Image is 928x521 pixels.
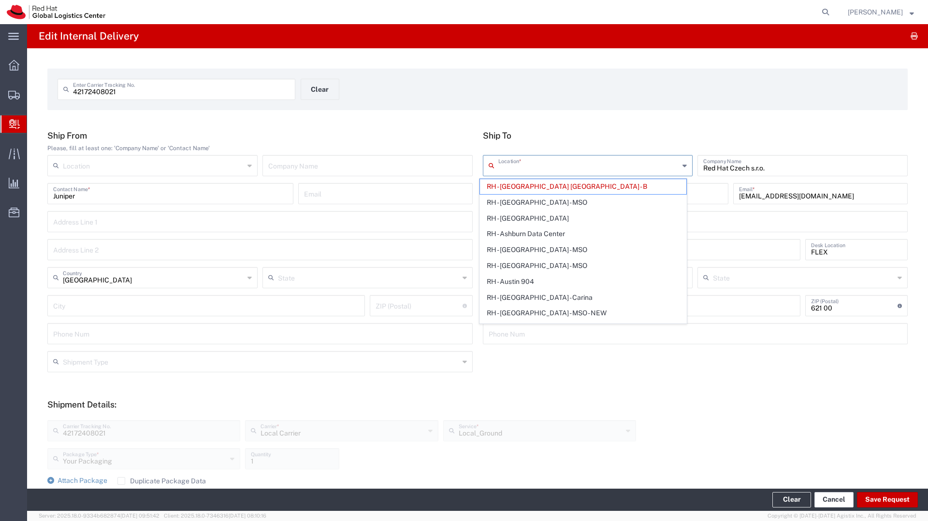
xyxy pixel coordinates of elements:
[480,258,686,273] span: RH - [GEOGRAPHIC_DATA] - MSO
[47,130,473,141] h5: Ship From
[7,5,105,19] img: logo
[39,513,159,519] span: Server: 2025.18.0-9334b682874
[772,492,811,507] button: Clear
[47,144,473,153] div: Please, fill at least one: 'Company Name' or 'Contact Name'
[229,513,266,519] span: [DATE] 08:10:16
[480,274,686,289] span: RH - Austin 904
[483,130,908,141] h5: Ship To
[120,513,159,519] span: [DATE] 09:51:42
[848,7,903,17] span: Paz Gonzalez Fernandez
[480,306,686,321] span: RH - [GEOGRAPHIC_DATA] - MSO - NEW
[480,179,686,194] span: RH - [GEOGRAPHIC_DATA] [GEOGRAPHIC_DATA] - B
[480,322,686,337] span: RH - [GEOGRAPHIC_DATA] - MSO - Gaysorn
[480,226,686,241] span: RH - Ashburn Data Center
[39,24,139,48] h4: Edit Internal Delivery
[480,211,686,226] span: RH - [GEOGRAPHIC_DATA]
[480,195,686,210] span: RH - [GEOGRAPHIC_DATA] - MSO
[117,477,206,485] label: Duplicate Package Data
[857,492,918,507] button: Save Request
[47,399,908,409] h5: Shipment Details:
[847,6,914,18] button: [PERSON_NAME]
[480,290,686,305] span: RH - [GEOGRAPHIC_DATA] - Carina
[58,477,107,484] span: Attach Package
[164,513,266,519] span: Client: 2025.18.0-7346316
[814,492,854,507] a: Cancel
[480,242,686,257] span: RH - [GEOGRAPHIC_DATA] - MSO
[768,512,916,520] span: Copyright © [DATE]-[DATE] Agistix Inc., All Rights Reserved
[301,79,339,100] button: Clear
